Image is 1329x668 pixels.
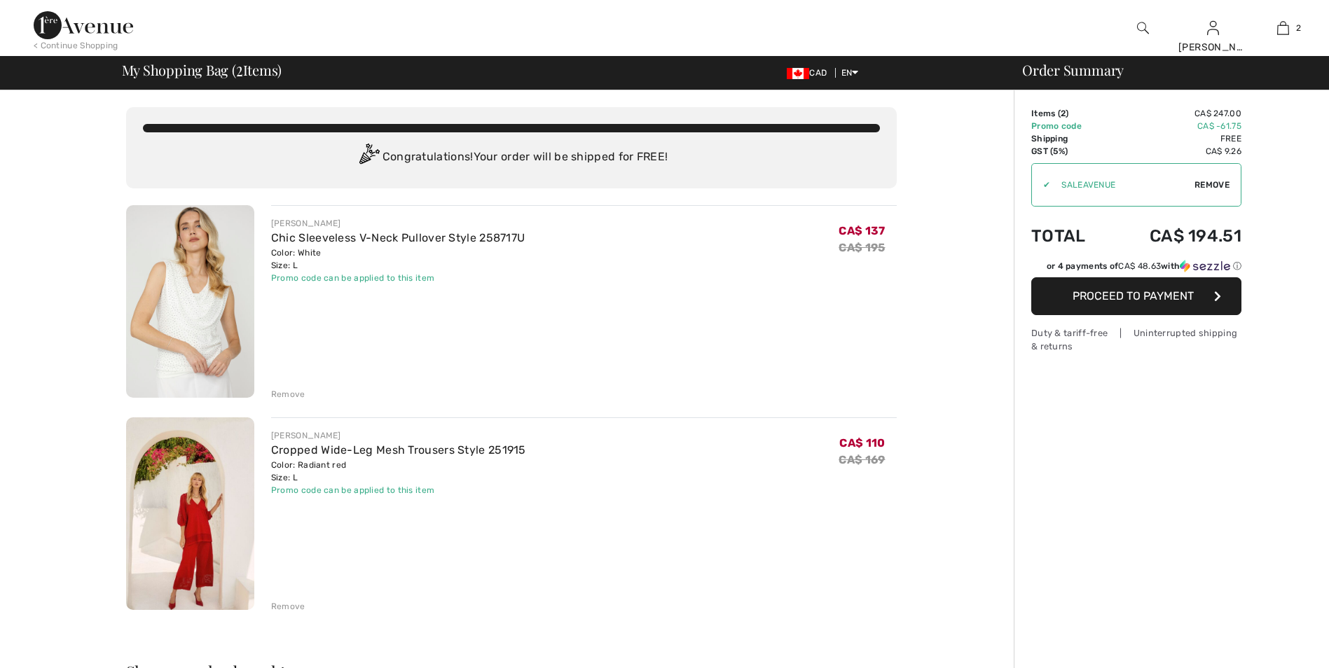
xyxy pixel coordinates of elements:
span: 2 [236,60,243,78]
input: Promo code [1050,164,1194,206]
button: Proceed to Payment [1031,277,1241,315]
div: < Continue Shopping [34,39,118,52]
span: Remove [1194,179,1230,191]
img: My Bag [1277,20,1289,36]
td: CA$ 194.51 [1109,212,1241,260]
div: Color: Radiant red Size: L [271,459,526,484]
div: Remove [271,388,305,401]
div: Remove [271,600,305,613]
div: Promo code can be applied to this item [271,272,525,284]
img: search the website [1137,20,1149,36]
div: Congratulations! Your order will be shipped for FREE! [143,144,880,172]
td: Free [1109,132,1241,145]
span: EN [841,68,859,78]
img: Chic Sleeveless V-Neck Pullover Style 258717U [126,205,254,398]
img: 1ère Avenue [34,11,133,39]
div: [PERSON_NAME] [1178,40,1247,55]
div: [PERSON_NAME] [271,429,526,442]
span: CAD [787,68,832,78]
div: Duty & tariff-free | Uninterrupted shipping & returns [1031,326,1241,353]
span: CA$ 110 [839,436,885,450]
div: ✔ [1032,179,1050,191]
div: [PERSON_NAME] [271,217,525,230]
td: CA$ 9.26 [1109,145,1241,158]
span: My Shopping Bag ( Items) [122,63,282,77]
div: or 4 payments of with [1047,260,1241,272]
a: 2 [1248,20,1317,36]
td: Items ( ) [1031,107,1109,120]
div: or 4 payments ofCA$ 48.63withSezzle Click to learn more about Sezzle [1031,260,1241,277]
div: Color: White Size: L [271,246,525,272]
span: 2 [1061,109,1066,118]
div: Promo code can be applied to this item [271,484,526,496]
td: CA$ 247.00 [1109,107,1241,120]
img: Sezzle [1180,260,1230,272]
a: Chic Sleeveless V-Neck Pullover Style 258717U [271,231,525,244]
td: CA$ -61.75 [1109,120,1241,132]
s: CA$ 169 [839,453,885,466]
img: Cropped Wide-Leg Mesh Trousers Style 251915 [126,417,254,610]
a: Sign In [1207,21,1219,34]
img: Congratulation2.svg [354,144,383,172]
img: Canadian Dollar [787,68,809,79]
div: Order Summary [1005,63,1321,77]
span: CA$ 48.63 [1118,261,1161,271]
td: GST (5%) [1031,145,1109,158]
span: Proceed to Payment [1073,289,1194,302]
td: Shipping [1031,132,1109,145]
s: CA$ 195 [839,241,885,254]
span: 2 [1296,22,1301,34]
span: CA$ 137 [839,224,885,237]
a: Cropped Wide-Leg Mesh Trousers Style 251915 [271,443,526,457]
td: Promo code [1031,120,1109,132]
td: Total [1031,212,1109,260]
img: My Info [1207,20,1219,36]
